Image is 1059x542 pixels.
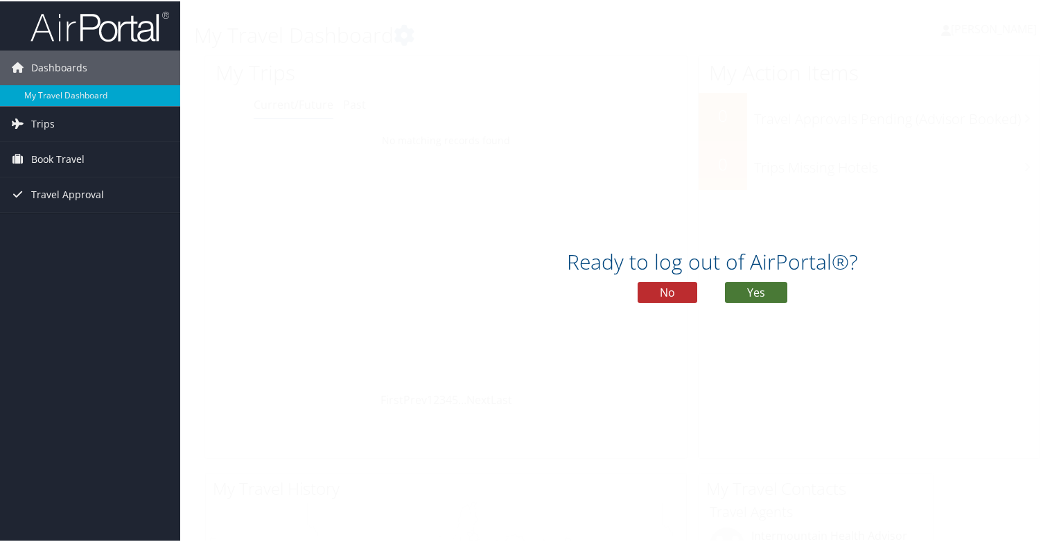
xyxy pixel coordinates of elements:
span: Travel Approval [31,176,104,211]
img: airportal-logo.png [30,9,169,42]
span: Dashboards [31,49,87,84]
span: Trips [31,105,55,140]
span: Book Travel [31,141,85,175]
button: Yes [725,281,787,301]
button: No [638,281,697,301]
